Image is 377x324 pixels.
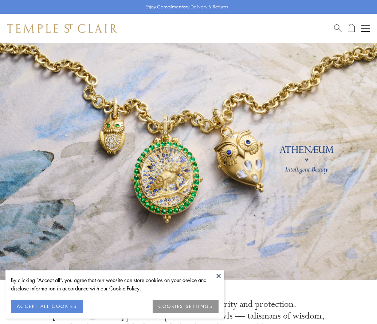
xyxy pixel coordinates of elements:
[7,24,117,33] img: Temple St. Clair
[361,24,370,33] button: Open navigation
[153,300,219,313] button: COOKIES SETTINGS
[11,276,219,293] div: By clicking “Accept all”, you agree that our website can store cookies on your device and disclos...
[145,3,228,11] p: Enjoy Complimentary Delivery & Returns
[11,300,83,313] button: ACCEPT ALL COOKIES
[348,24,355,33] a: Open Shopping Bag
[334,24,342,33] a: Search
